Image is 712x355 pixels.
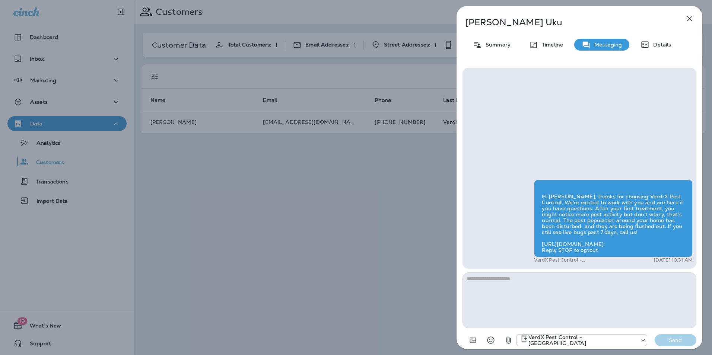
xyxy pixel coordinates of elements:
[465,17,669,28] p: [PERSON_NAME] Uku
[516,334,647,346] div: +1 (770) 758-7657
[482,42,511,48] p: Summary
[538,42,563,48] p: Timeline
[649,42,671,48] p: Details
[654,257,693,263] p: [DATE] 10:31 AM
[534,179,693,257] div: Hi [PERSON_NAME], thanks for choosing Verd-X Pest Control! We’re excited to work with you and are...
[534,257,629,263] p: VerdX Pest Control - [GEOGRAPHIC_DATA]
[591,42,622,48] p: Messaging
[528,334,636,346] p: VerdX Pest Control - [GEOGRAPHIC_DATA]
[542,184,548,190] img: twilio-download
[483,333,498,348] button: Select an emoji
[465,333,480,348] button: Add in a premade template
